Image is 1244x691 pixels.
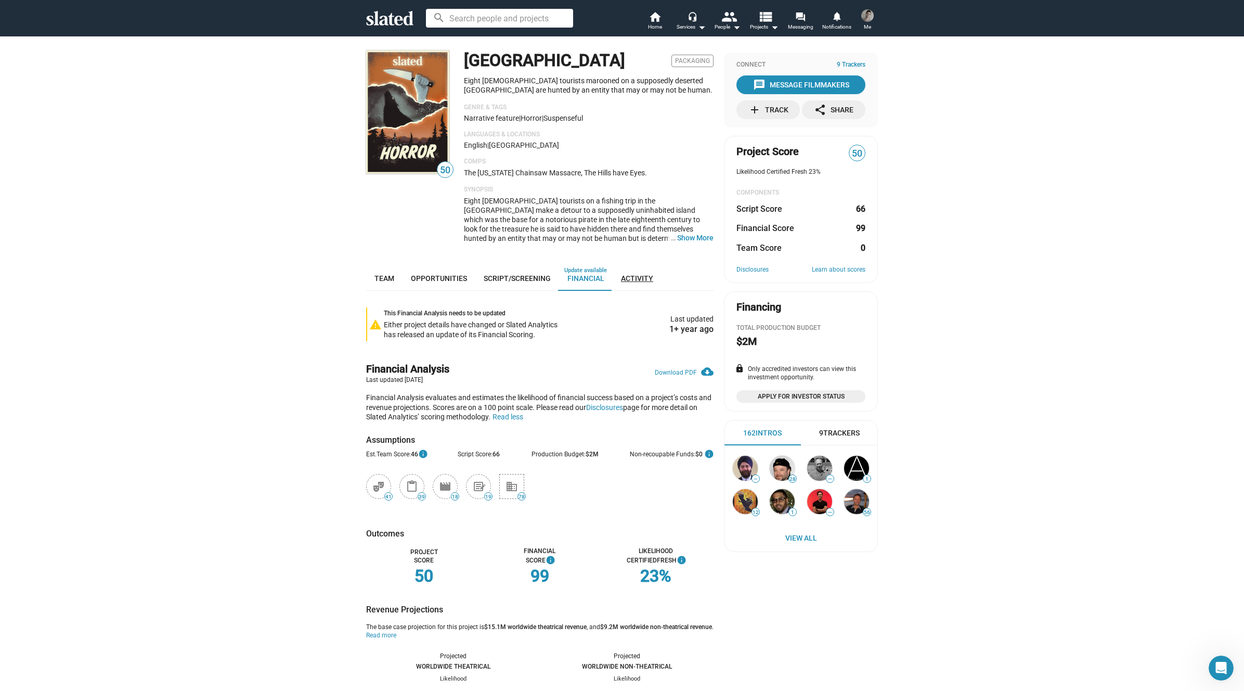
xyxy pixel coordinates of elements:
[673,10,709,33] button: Services
[484,623,587,631] span: $15.1M worldwide theatrical revenue
[366,529,404,539] strong: Outcomes
[521,114,542,122] span: Horror
[586,403,623,412] a: Disclosures
[837,61,865,69] span: 9 Trackers
[482,547,598,565] div: Financial
[464,131,714,139] p: Languages & Locations
[657,557,685,564] span: Fresh
[736,242,782,253] dt: Team Score
[418,448,428,462] mat-icon: info
[736,189,865,197] div: COMPONENTS
[366,451,411,458] span: Est. Team Score:
[489,141,559,149] span: [GEOGRAPHIC_DATA]
[789,476,796,482] span: 28
[366,604,714,615] div: Revenue Projections
[366,50,449,174] img: Massacre Island
[546,554,555,568] mat-icon: info
[736,61,865,69] div: Connect
[736,75,865,94] button: Message Filmmakers
[567,274,604,283] span: Financial
[856,203,865,214] dd: 66
[736,203,782,214] dt: Script Score
[826,476,834,482] span: —
[736,223,794,234] dt: Financial Score
[688,11,697,21] mat-icon: headset_mic
[748,104,761,116] mat-icon: add
[406,480,418,493] mat-icon: content_paste_black
[695,21,708,33] mat-icon: arrow_drop_down
[542,114,543,122] span: |
[861,9,874,22] img: Ryan Hammaker
[736,390,865,403] a: Apply for Investor Status
[822,21,851,33] span: Notifications
[384,310,661,318] div: This Financial Analysis needs to be updated
[743,428,782,438] div: 162 Intros
[648,21,662,33] span: Home
[812,266,865,274] a: Learn about scores
[733,456,758,481] img: Baljit O...
[709,10,746,33] button: People
[598,547,714,565] div: Likelihood Certified
[788,21,813,33] span: Messaging
[782,10,819,33] a: Messaging
[464,197,700,252] span: Eight [DEMOGRAPHIC_DATA] tourists on a fishing trip in the [GEOGRAPHIC_DATA] make a detour to a s...
[485,494,492,500] span: 19
[844,489,869,514] img: Christopher Kulikowski
[418,494,425,500] span: 39
[567,652,686,661] div: Projected
[439,480,451,493] mat-icon: movie_black
[844,456,869,481] img: akona matyila
[736,324,865,332] div: Total Production budget
[669,324,714,335] div: 1+ year ago
[411,451,426,458] span: 46
[736,300,781,314] div: Financing
[746,10,782,33] button: Projects
[735,529,867,547] span: View All
[613,266,662,291] a: Activity
[437,163,453,177] span: 50
[543,114,583,122] span: suspenseful
[649,10,661,23] mat-icon: home
[384,320,592,339] div: Either project details have changed or Slated Analytics has released an update of its Financial S...
[677,21,706,33] div: Services
[637,10,673,33] a: Home
[735,364,744,373] mat-icon: lock
[743,391,859,402] span: Apply for Investor Status
[366,345,714,385] div: Financial Analysis
[753,75,849,94] div: Message Filmmakers
[403,266,475,291] a: Opportunities
[677,233,714,242] button: …Show More
[464,141,487,149] span: English
[458,451,493,458] span: Script Score:
[704,448,714,462] mat-icon: info
[464,49,625,72] h1: [GEOGRAPHIC_DATA]
[736,365,865,382] div: Only accredited investors can view this investment opportunity.
[567,675,686,683] div: Likelihood
[807,456,832,481] img: Bob Frank
[464,168,714,178] p: The [US_STATE] Chainsaw Massacre, The Hills have Eyes.
[802,100,865,119] button: Share
[730,21,743,33] mat-icon: arrow_drop_down
[567,663,686,671] div: Worldwide Non-Theatrical
[598,565,714,587] div: 23%
[814,100,853,119] div: Share
[701,365,714,378] mat-icon: cloud_download
[832,11,841,21] mat-icon: notifications
[372,480,385,493] mat-icon: theater_comedy_black
[366,393,711,421] span: Financial Analysis evaluates and estimates the likelihood of financial success based on a project...
[855,7,880,34] button: Ryan HammakerMe
[736,145,799,159] span: Project Score
[748,100,788,119] div: Track
[374,274,394,283] span: Team
[721,9,736,24] mat-icon: people
[394,675,512,683] div: Likelihood
[695,451,703,458] span: $0
[630,451,695,458] span: Non-recoupable Funds:
[506,480,518,493] mat-icon: business_black
[586,451,599,458] span: $2M
[559,266,613,291] a: Financial
[480,483,492,496] mat-icon: create
[814,104,826,116] mat-icon: share
[532,451,586,458] span: Production Budget:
